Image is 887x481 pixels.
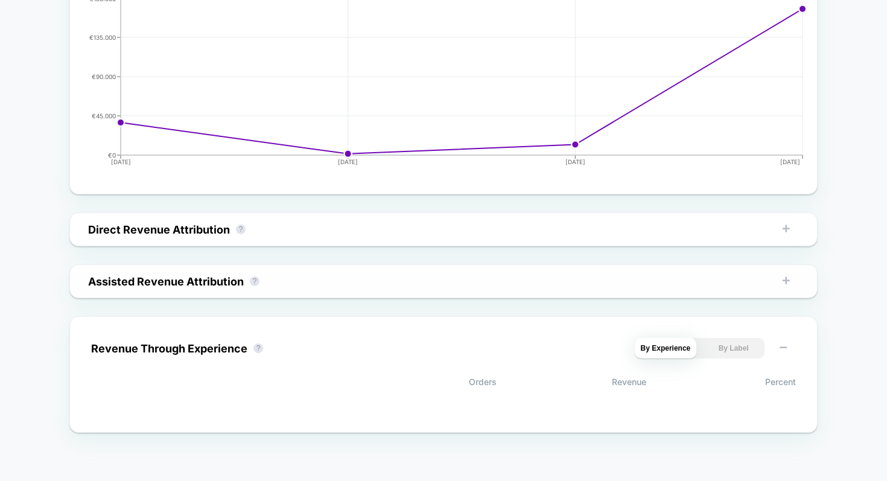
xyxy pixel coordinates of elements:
[565,158,585,165] tspan: [DATE]
[253,343,263,353] button: ?
[635,338,697,358] button: By Experience
[88,223,230,236] div: Direct Revenue Attribution
[338,158,358,165] tspan: [DATE]
[497,377,646,387] span: Revenue
[88,275,244,288] div: Assisted Revenue Attribution
[780,158,800,165] tspan: [DATE]
[347,377,497,387] span: Orders
[646,377,796,387] span: Percent
[236,225,246,234] button: ?
[92,112,116,119] tspan: €45.000
[91,342,247,355] div: Revenue Through Experience
[108,151,116,159] tspan: €0
[89,34,116,41] tspan: €135.000
[92,73,116,80] tspan: €90.000
[111,158,131,165] tspan: [DATE]
[250,276,259,286] button: ?
[702,338,765,358] button: By Label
